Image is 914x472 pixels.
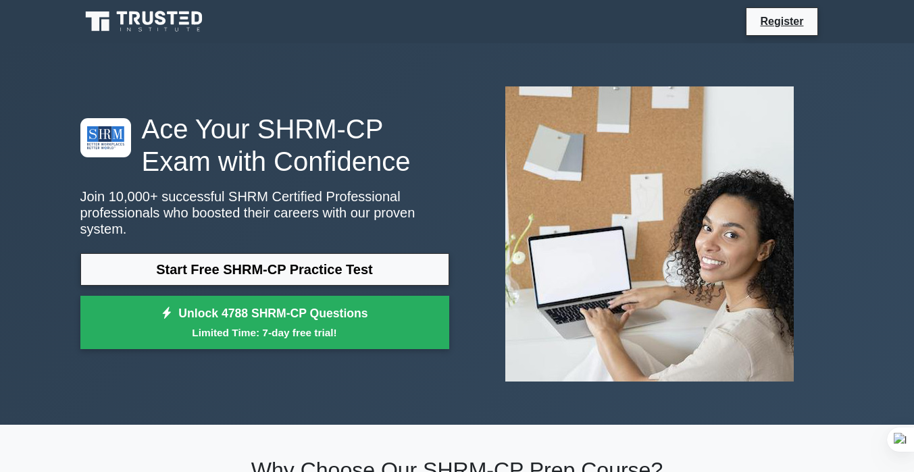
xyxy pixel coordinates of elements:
[80,253,449,286] a: Start Free SHRM-CP Practice Test
[80,113,449,178] h1: Ace Your SHRM-CP Exam with Confidence
[80,296,449,350] a: Unlock 4788 SHRM-CP QuestionsLimited Time: 7-day free trial!
[80,188,449,237] p: Join 10,000+ successful SHRM Certified Professional professionals who boosted their careers with ...
[752,13,811,30] a: Register
[97,325,432,340] small: Limited Time: 7-day free trial!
